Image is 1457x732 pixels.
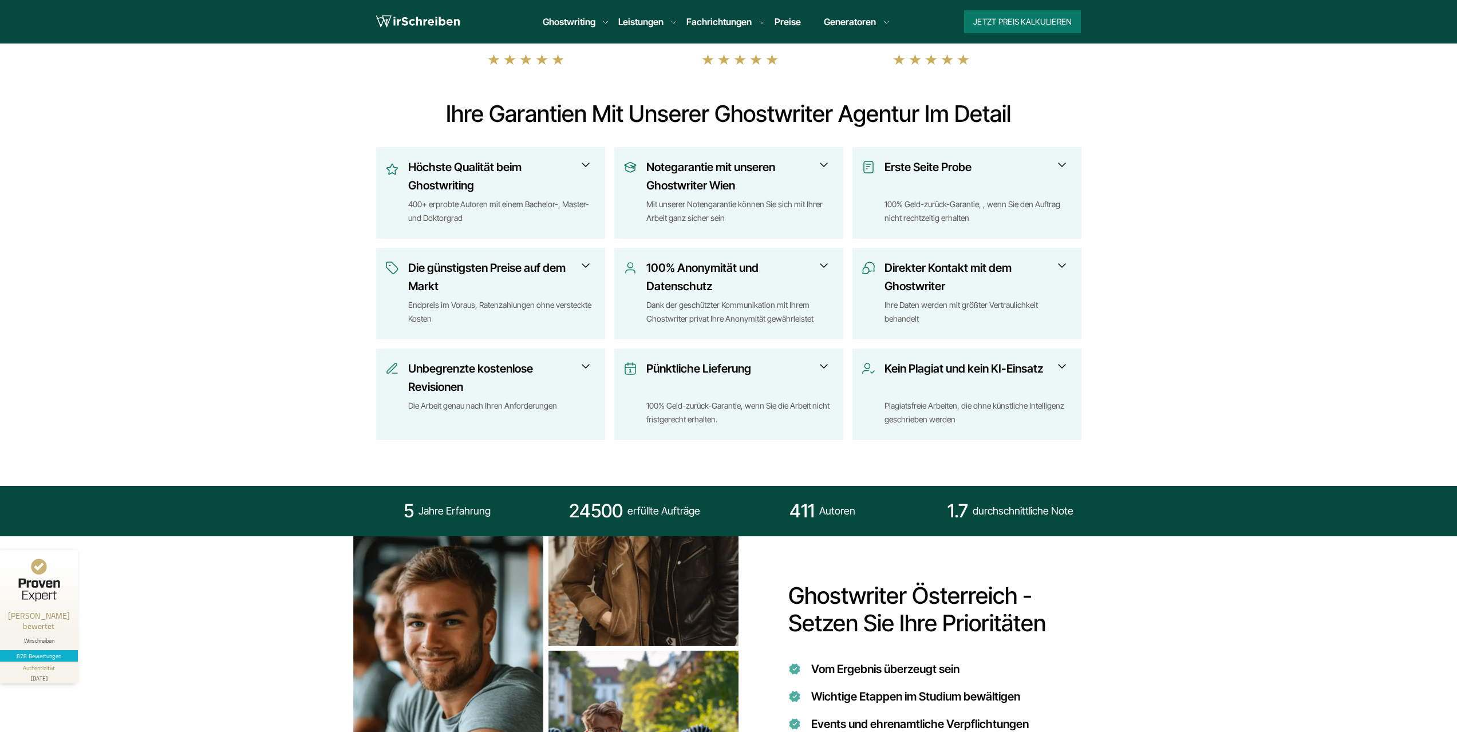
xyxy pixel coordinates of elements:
img: Kein Plagiat und kein KI-Einsatz [862,362,875,375]
div: Wirschreiben [5,637,73,644]
div: 100% Geld-zurück-Garantie, , wenn Sie den Auftrag nicht rechtzeitig erhalten [885,197,1072,225]
li: Vom Ergebnis überzeugt sein [811,660,1091,678]
img: Notegarantie mit unseren Ghostwriter Wien [623,160,637,174]
strong: 24500 [569,500,623,523]
strong: 1.7 [947,500,968,523]
div: 400+ erprobte Autoren mit einem Bachelor-, Master- und Doktorgrad [408,197,596,225]
a: Fachrichtungen [686,15,752,29]
div: Authentizität [23,664,56,672]
img: Unbegrenzte kostenlose Revisionen [385,362,399,375]
strong: 5 [404,500,414,523]
div: [DATE] [5,672,73,681]
div: Ihre Daten werden mit größter Vertraulichkeit behandelt [885,298,1072,326]
a: Ghostwriting [543,15,595,29]
div: 2 / 3 [548,420,739,644]
div: Dank der geschützter Kommunikation mit Ihrem Ghostwriter privat Ihre Anonymität gewährleistet [646,298,834,326]
button: Jetzt Preis kalkulieren [964,10,1081,33]
img: stars [701,53,779,66]
h3: 100% Anonymität und Datenschutz [646,259,827,295]
h3: Die günstigsten Preise auf dem Markt [408,259,589,295]
h2: Ghostwriter Österreich - Setzen Sie Ihre Prioritäten [788,536,1091,637]
div: Mit unserer Notengarantie können Sie sich mit Ihrer Arbeit ganz sicher sein [646,197,834,225]
img: Pünktliche Lieferung [623,362,637,375]
h2: Ihre Garantien mit unserer Ghostwriter Agentur im Detail [376,100,1081,128]
h3: Direkter Kontakt mit dem Ghostwriter [885,259,1065,295]
span: Autoren [819,502,855,520]
img: Die günstigsten Preise auf dem Markt [385,261,399,275]
h3: Unbegrenzte kostenlose Revisionen [408,359,589,396]
img: Höchste Qualität beim Ghostwriting [385,160,399,179]
img: Direkter Kontakt mit dem Ghostwriter [862,261,875,275]
a: Leistungen [618,15,664,29]
div: Endpreis im Voraus, Ratenzahlungen ohne versteckte Kosten [408,298,596,326]
div: 100% Geld-zurück-Garantie, wenn Sie die Arbeit nicht fristgerecht erhalten. [646,399,834,426]
strong: 411 [789,500,815,523]
img: 100% Anonymität und Datenschutz [623,261,637,275]
span: durchschnittliche Note [973,502,1073,520]
h3: Kein Plagiat und kein KI-Einsatz [885,359,1065,396]
img: Erste Seite Probe [862,160,875,174]
div: Die Arbeit genau nach Ihren Anforderungen [408,399,596,426]
img: stars [893,53,970,66]
img: stars [487,53,565,66]
img: logo wirschreiben [376,13,460,30]
h3: Erste Seite Probe [885,158,1065,195]
div: Plagiatsfreie Arbeiten, die ohne künstliche Intelligenz geschrieben werden [885,399,1072,426]
li: Wichtige Etappen im Studium bewältigen [811,687,1091,706]
a: Generatoren [824,15,876,29]
span: erfüllte Aufträge [627,502,700,520]
h3: Pünktliche Lieferung [646,359,827,396]
span: Jahre Erfahrung [418,502,491,520]
h3: Notegarantie mit unseren Ghostwriter Wien [646,158,827,195]
a: Preise [775,16,801,27]
h3: Höchste Qualität beim Ghostwriting [408,158,589,195]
